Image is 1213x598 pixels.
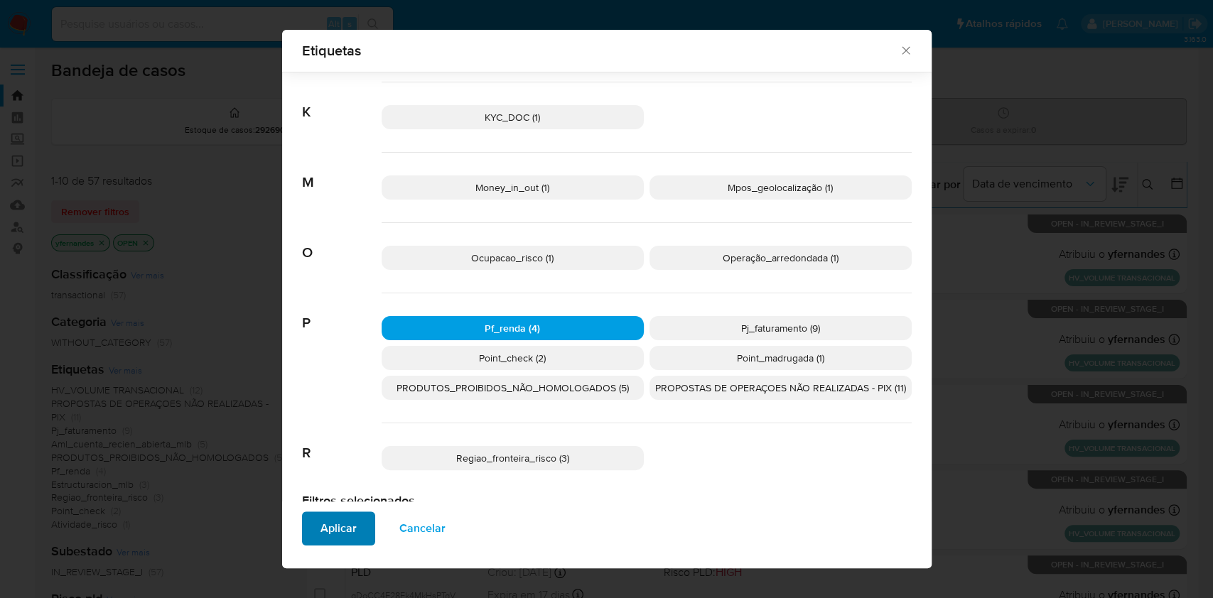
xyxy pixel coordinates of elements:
[479,351,546,365] span: Point_check (2)
[471,251,554,265] span: Ocupacao_risco (1)
[737,351,824,365] span: Point_madrugada (1)
[649,346,912,370] div: Point_madrugada (1)
[382,246,644,270] div: Ocupacao_risco (1)
[741,321,820,335] span: Pj_faturamento (9)
[302,423,382,462] span: R
[381,511,464,545] button: Cancelar
[723,251,839,265] span: Operação_arredondada (1)
[456,451,569,465] span: Regiao_fronteira_risco (3)
[485,110,540,124] span: KYC_DOC (1)
[399,513,446,544] span: Cancelar
[382,346,644,370] div: Point_check (2)
[649,175,912,200] div: Mpos_geolocalização (1)
[899,43,912,56] button: Fechar
[302,43,900,58] span: Etiquetas
[302,82,382,121] span: K
[649,376,912,400] div: PROPOSTAS DE OPERAÇOES NÃO REALIZADAS - PIX (11)
[475,180,549,195] span: Money_in_out (1)
[728,180,833,195] span: Mpos_geolocalização (1)
[397,381,629,395] span: PRODUTOS_PROIBIDOS_NÃO_HOMOLOGADOS (5)
[485,321,540,335] span: Pf_renda (4)
[382,376,644,400] div: PRODUTOS_PROIBIDOS_NÃO_HOMOLOGADOS (5)
[302,293,382,332] span: P
[320,513,357,544] span: Aplicar
[649,316,912,340] div: Pj_faturamento (9)
[302,493,912,509] h2: Filtros selecionados
[302,223,382,261] span: O
[655,381,906,395] span: PROPOSTAS DE OPERAÇOES NÃO REALIZADAS - PIX (11)
[382,175,644,200] div: Money_in_out (1)
[649,246,912,270] div: Operação_arredondada (1)
[302,153,382,191] span: M
[382,446,644,470] div: Regiao_fronteira_risco (3)
[382,105,644,129] div: KYC_DOC (1)
[302,511,375,545] button: Aplicar
[382,316,644,340] div: Pf_renda (4)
